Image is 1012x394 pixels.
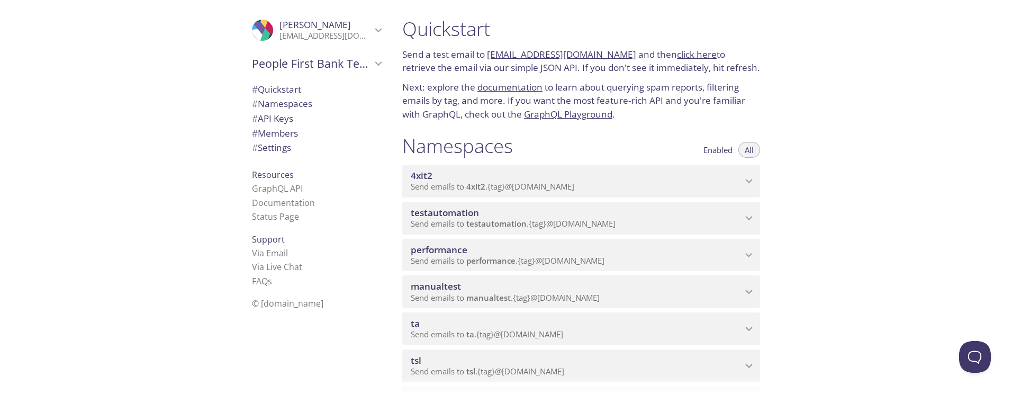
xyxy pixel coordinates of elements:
[252,112,293,124] span: API Keys
[402,165,760,198] div: 4xit2 namespace
[411,255,604,266] span: Send emails to . {tag} @[DOMAIN_NAME]
[243,111,390,126] div: API Keys
[243,50,390,77] div: People First Bank Testing Services
[402,202,760,235] div: testautomation namespace
[402,80,760,121] p: Next: explore the to learn about querying spam reports, filtering emails by tag, and more. If you...
[252,127,298,139] span: Members
[252,197,315,209] a: Documentation
[279,19,351,31] span: [PERSON_NAME]
[243,13,390,48] div: Sumanth Borra
[252,298,323,309] span: © [DOMAIN_NAME]
[466,255,516,266] span: performance
[268,275,272,287] span: s
[402,275,760,308] div: manualtest namespace
[252,141,258,154] span: #
[466,292,511,303] span: manualtest
[697,142,739,158] button: Enabled
[402,350,760,382] div: tsl namespace
[402,239,760,272] div: performance namespace
[466,329,474,339] span: ta
[252,234,285,245] span: Support
[252,127,258,139] span: #
[677,48,717,60] a: click here
[252,112,258,124] span: #
[252,97,258,110] span: #
[466,218,527,229] span: testautomation
[411,207,479,219] span: testautomation
[411,280,461,292] span: manualtest
[411,169,432,182] span: 4xit2
[959,341,991,373] iframe: Help Scout Beacon - Open
[411,317,420,329] span: ta
[243,96,390,111] div: Namespaces
[252,83,258,95] span: #
[243,82,390,97] div: Quickstart
[252,169,294,181] span: Resources
[402,134,513,158] h1: Namespaces
[402,312,760,345] div: ta namespace
[411,354,421,366] span: tsl
[411,181,574,192] span: Send emails to . {tag} @[DOMAIN_NAME]
[487,48,636,60] a: [EMAIL_ADDRESS][DOMAIN_NAME]
[524,108,612,120] a: GraphQL Playground
[279,31,372,41] p: [EMAIL_ADDRESS][DOMAIN_NAME]
[738,142,760,158] button: All
[252,247,288,259] a: Via Email
[252,56,372,71] span: People First Bank Testing Services
[477,81,543,93] a: documentation
[402,48,760,75] p: Send a test email to and then to retrieve the email via our simple JSON API. If you don't see it ...
[252,97,312,110] span: Namespaces
[402,17,760,41] h1: Quickstart
[252,211,299,222] a: Status Page
[411,292,600,303] span: Send emails to . {tag} @[DOMAIN_NAME]
[411,329,563,339] span: Send emails to . {tag} @[DOMAIN_NAME]
[411,244,467,256] span: performance
[243,126,390,141] div: Members
[411,366,564,377] span: Send emails to . {tag} @[DOMAIN_NAME]
[466,366,475,377] span: tsl
[411,218,616,229] span: Send emails to . {tag} @[DOMAIN_NAME]
[252,141,291,154] span: Settings
[466,181,485,192] span: 4xit2
[243,140,390,155] div: Team Settings
[252,83,301,95] span: Quickstart
[252,275,272,287] a: FAQ
[252,261,302,273] a: Via Live Chat
[252,183,303,194] a: GraphQL API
